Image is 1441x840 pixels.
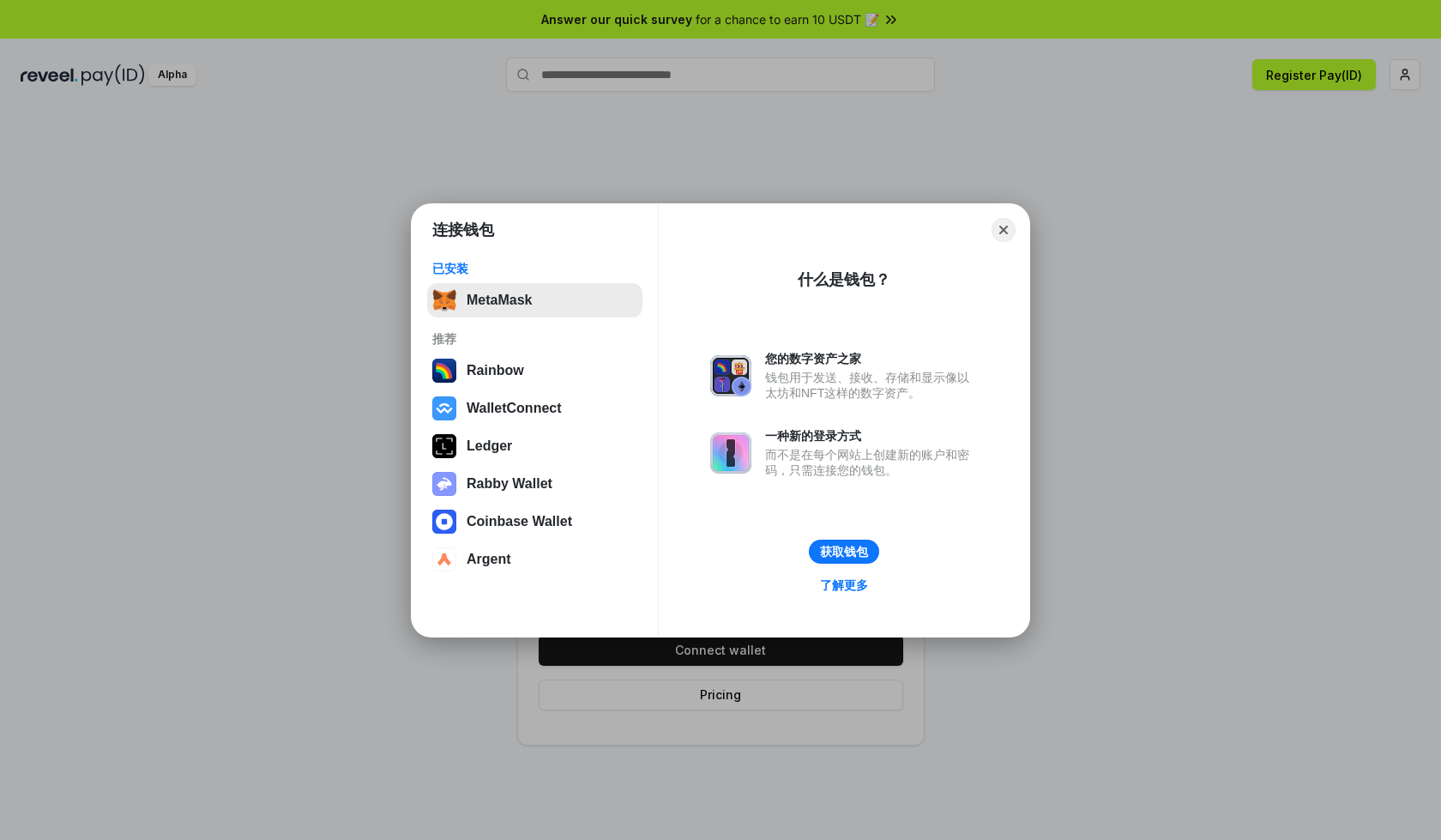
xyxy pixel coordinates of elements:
[467,552,511,567] div: Argent
[765,428,978,444] div: 一种新的登录方式
[765,351,978,366] div: 您的数字资产之家
[427,391,642,426] button: WalletConnect
[710,355,751,396] img: svg+xml,%3Csvg%20xmlns%3D%22http%3A%2F%2Fwww.w3.org%2F2000%2Fsvg%22%20fill%3D%22none%22%20viewBox...
[427,542,642,577] button: Argent
[427,283,642,317] button: MetaMask
[427,429,642,463] button: Ledger
[432,220,494,240] h1: 连接钱包
[820,544,868,559] div: 获取钱包
[765,447,978,478] div: 而不是在每个网站上创建新的账户和密码，只需连接您的钱包。
[820,577,868,593] div: 了解更多
[467,401,562,416] div: WalletConnect
[432,261,637,276] div: 已安装
[432,331,637,347] div: 推荐
[432,510,456,534] img: svg+xml,%3Csvg%20width%3D%2228%22%20height%3D%2228%22%20viewBox%3D%220%200%2028%2028%22%20fill%3D...
[432,396,456,420] img: svg+xml,%3Csvg%20width%3D%2228%22%20height%3D%2228%22%20viewBox%3D%220%200%2028%2028%22%20fill%3D...
[809,540,879,564] button: 获取钱包
[467,363,524,378] div: Rainbow
[765,370,978,401] div: 钱包用于发送、接收、存储和显示像以太坊和NFT这样的数字资产。
[432,359,456,383] img: svg+xml,%3Csvg%20width%3D%22120%22%20height%3D%22120%22%20viewBox%3D%220%200%20120%20120%22%20fil...
[427,505,642,539] button: Coinbase Wallet
[467,476,552,492] div: Rabby Wallet
[810,574,878,596] a: 了解更多
[427,354,642,388] button: Rainbow
[432,434,456,458] img: svg+xml,%3Csvg%20xmlns%3D%22http%3A%2F%2Fwww.w3.org%2F2000%2Fsvg%22%20width%3D%2228%22%20height%3...
[432,472,456,496] img: svg+xml,%3Csvg%20xmlns%3D%22http%3A%2F%2Fwww.w3.org%2F2000%2Fsvg%22%20fill%3D%22none%22%20viewBox...
[432,547,456,571] img: svg+xml,%3Csvg%20width%3D%2228%22%20height%3D%2228%22%20viewBox%3D%220%200%2028%2028%22%20fill%3D...
[467,438,512,454] div: Ledger
[467,514,572,529] div: Coinbase Wallet
[432,288,456,312] img: svg+xml,%3Csvg%20fill%3D%22none%22%20height%3D%2233%22%20viewBox%3D%220%200%2035%2033%22%20width%...
[710,432,751,474] img: svg+xml,%3Csvg%20xmlns%3D%22http%3A%2F%2Fwww.w3.org%2F2000%2Fsvg%22%20fill%3D%22none%22%20viewBox...
[992,218,1016,242] button: Close
[427,467,642,501] button: Rabby Wallet
[467,293,532,308] div: MetaMask
[798,269,890,290] div: 什么是钱包？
